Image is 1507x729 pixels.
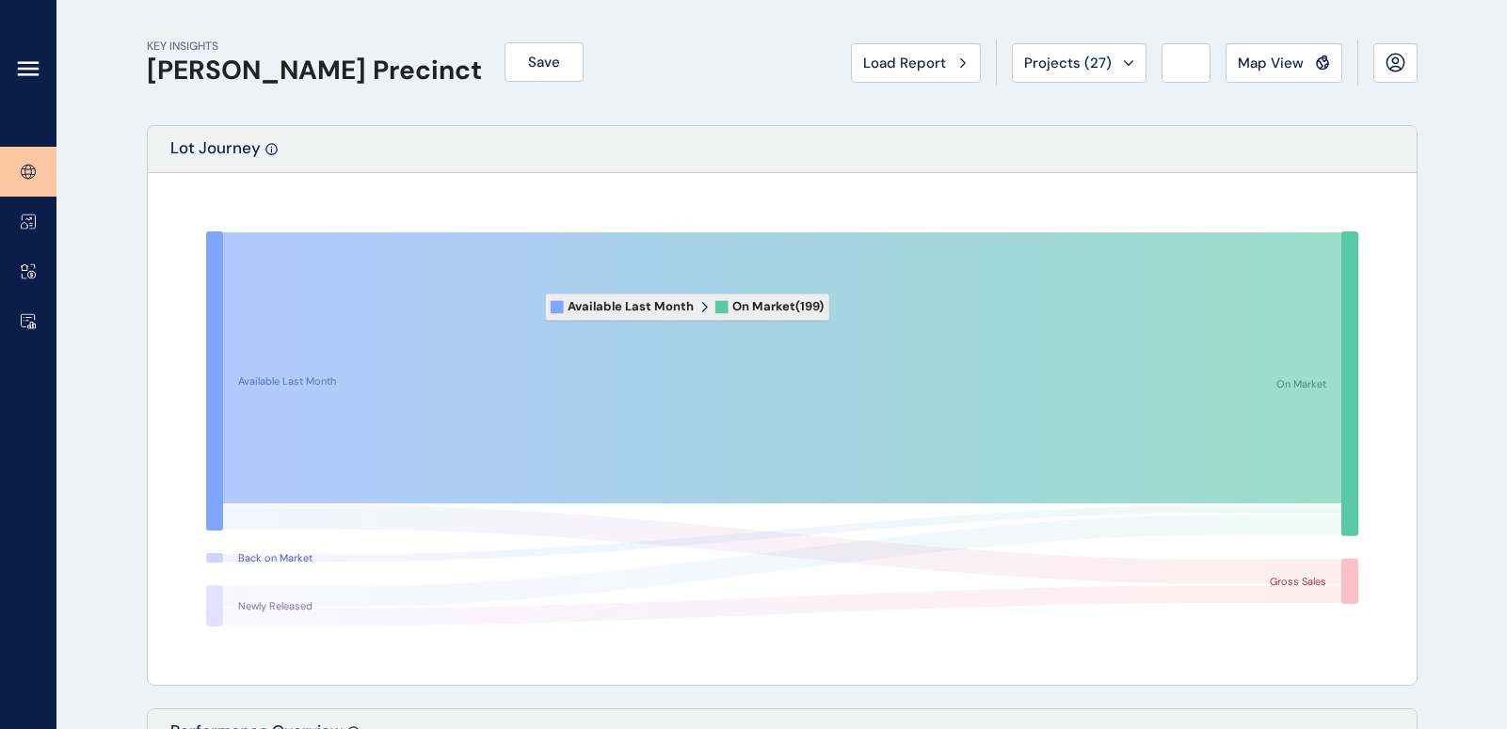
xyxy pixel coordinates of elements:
[528,53,560,71] span: Save
[1012,43,1146,83] button: Projects (27)
[170,137,261,172] p: Lot Journey
[1226,43,1342,83] button: Map View
[147,39,482,55] p: KEY INSIGHTS
[505,42,584,82] button: Save
[863,54,946,72] span: Load Report
[851,43,981,83] button: Load Report
[1238,54,1304,72] span: Map View
[1024,54,1112,72] span: Projects ( 27 )
[147,55,482,87] h1: [PERSON_NAME] Precinct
